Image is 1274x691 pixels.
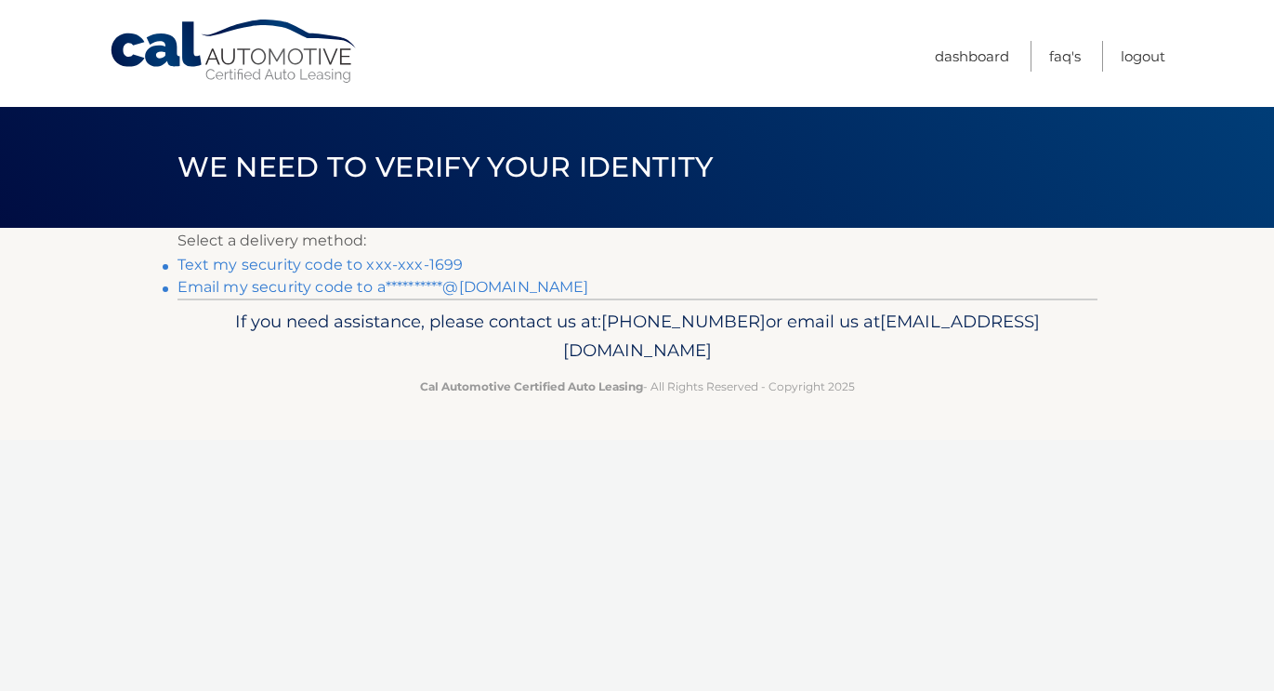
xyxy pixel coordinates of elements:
p: - All Rights Reserved - Copyright 2025 [190,377,1085,396]
a: Dashboard [935,41,1009,72]
span: We need to verify your identity [177,150,714,184]
span: [PHONE_NUMBER] [601,311,766,332]
p: Select a delivery method: [177,228,1097,254]
a: Logout [1121,41,1165,72]
a: Cal Automotive [109,19,360,85]
p: If you need assistance, please contact us at: or email us at [190,307,1085,366]
strong: Cal Automotive Certified Auto Leasing [420,379,643,393]
a: Text my security code to xxx-xxx-1699 [177,256,464,273]
a: FAQ's [1049,41,1081,72]
a: Email my security code to a**********@[DOMAIN_NAME] [177,278,589,296]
